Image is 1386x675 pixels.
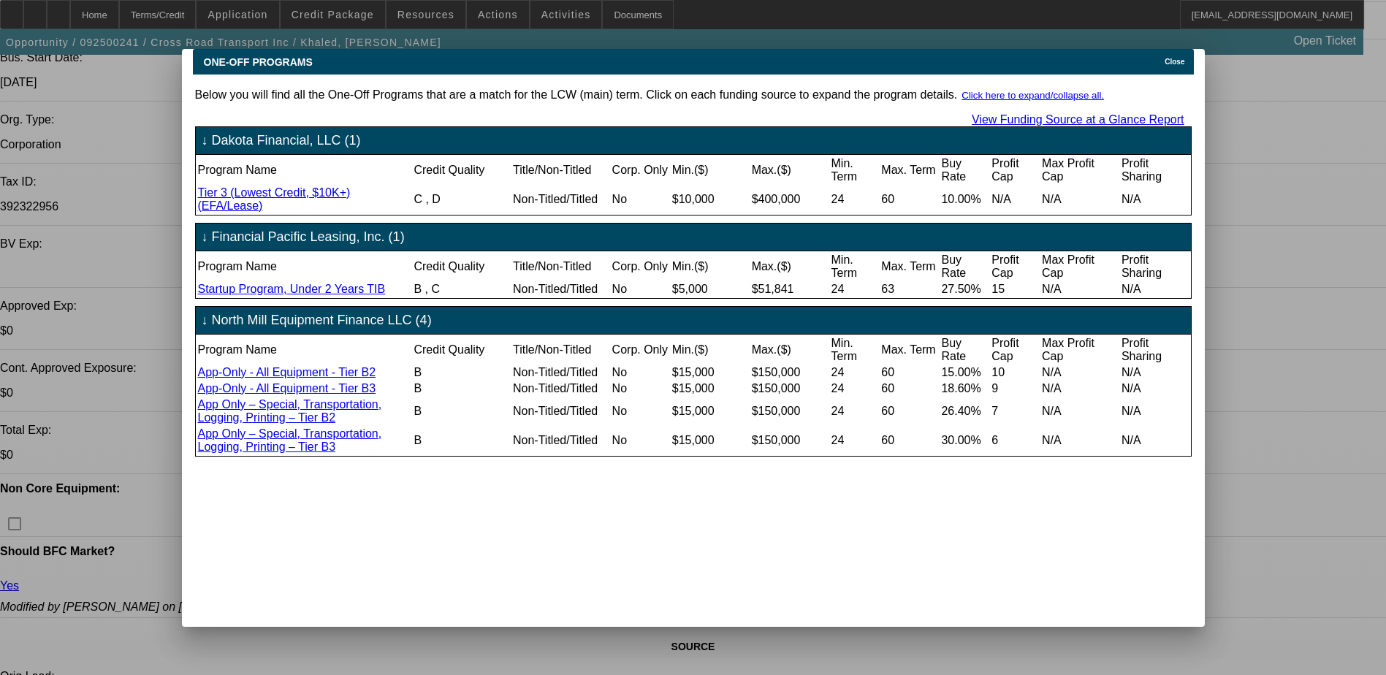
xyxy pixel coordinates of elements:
[512,253,610,281] td: Title/Non-Titled
[512,381,610,396] td: Non-Titled/Titled
[413,336,511,364] td: Credit Quality
[1041,397,1119,425] td: N/A
[413,253,511,281] td: Credit Quality
[1041,336,1119,364] td: Max Profit Cap
[1041,156,1119,184] td: Max Profit Cap
[1121,381,1189,396] td: N/A
[612,253,670,281] td: Corp. Only
[197,156,412,184] td: Program Name
[195,88,1192,102] p: Below you will find all the One-Off Programs that are a match for the LCW (main) term. Click on e...
[198,398,382,424] a: App Only – Special, Transportation, Logging, Printing – Tier B2
[880,336,939,364] td: Max. Term
[512,156,610,184] td: Title/Non-Titled
[940,253,989,281] td: Buy Rate
[212,133,361,148] span: Dakota Financial, LLC (1)
[431,283,440,295] span: C
[880,381,939,396] td: 60
[991,336,1040,364] td: Profit Cap
[751,336,829,364] td: Max.($)
[414,366,422,378] span: B
[991,156,1040,184] td: Profit Cap
[212,229,405,245] span: Financial Pacific Leasing, Inc. (1)
[432,193,441,205] span: D
[831,381,880,396] td: 24
[751,253,829,281] td: Max.($)
[612,365,670,380] td: No
[1121,336,1189,364] td: Profit Sharing
[940,381,989,396] td: 18.60%
[972,113,1184,126] a: View Funding Source at a Glance Report
[751,282,829,297] td: $51,841
[831,365,880,380] td: 24
[831,336,880,364] td: Min. Term
[671,282,750,297] td: $5,000
[1121,397,1189,425] td: N/A
[991,253,1040,281] td: Profit Cap
[957,89,1108,102] button: Click here to expand/collapse all.
[831,253,880,281] td: Min. Term
[512,397,610,425] td: Non-Titled/Titled
[204,56,313,68] span: ONE-OFF PROGRAMS
[751,381,829,396] td: $150,000
[671,397,750,425] td: $15,000
[831,397,880,425] td: 24
[940,282,989,297] td: 27.50%
[831,186,880,213] td: 24
[671,186,750,213] td: $10,000
[198,427,382,453] a: App Only – Special, Transportation, Logging, Printing – Tier B3
[991,381,1040,396] td: 9
[831,156,880,184] td: Min. Term
[512,365,610,380] td: Non-Titled/Titled
[940,397,989,425] td: 26.40%
[425,283,428,295] span: ,
[671,253,750,281] td: Min.($)
[991,186,1040,213] td: N/A
[612,381,670,396] td: No
[751,397,829,425] td: $150,000
[940,156,989,184] td: Buy Rate
[512,186,610,213] td: Non-Titled/Titled
[512,427,610,454] td: Non-Titled/Titled
[671,381,750,396] td: $15,000
[202,133,208,148] span: ↓
[413,156,511,184] td: Credit Quality
[1121,282,1189,297] td: N/A
[880,282,939,297] td: 63
[831,282,880,297] td: 24
[880,186,939,213] td: 60
[612,397,670,425] td: No
[612,427,670,454] td: No
[1121,253,1189,281] td: Profit Sharing
[414,405,422,417] span: B
[1041,253,1119,281] td: Max Profit Cap
[1121,427,1189,454] td: N/A
[414,434,422,446] span: B
[1041,365,1119,380] td: N/A
[414,382,422,394] span: B
[751,156,829,184] td: Max.($)
[940,186,989,213] td: 10.00%
[751,427,829,454] td: $150,000
[612,336,670,364] td: Corp. Only
[1041,186,1119,213] td: N/A
[671,336,750,364] td: Min.($)
[940,427,989,454] td: 30.00%
[197,253,412,281] td: Program Name
[202,313,208,328] span: ↓
[991,365,1040,380] td: 10
[1041,427,1119,454] td: N/A
[831,427,880,454] td: 24
[880,365,939,380] td: 60
[212,313,432,328] span: North Mill Equipment Finance LLC (4)
[1165,58,1184,66] span: Close
[940,365,989,380] td: 15.00%
[671,427,750,454] td: $15,000
[198,382,376,394] a: App-Only - All Equipment - Tier B3
[612,186,670,213] td: No
[1121,156,1189,184] td: Profit Sharing
[880,253,939,281] td: Max. Term
[198,283,386,295] a: Startup Program, Under 2 Years TIB
[940,336,989,364] td: Buy Rate
[671,365,750,380] td: $15,000
[991,282,1040,297] td: 15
